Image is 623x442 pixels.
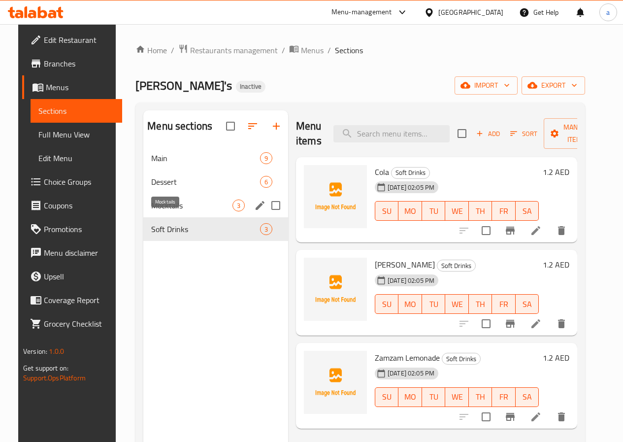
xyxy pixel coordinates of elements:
[475,128,501,139] span: Add
[135,74,232,97] span: [PERSON_NAME]'s
[23,345,47,358] span: Version:
[22,28,122,52] a: Edit Restaurant
[398,387,422,407] button: MO
[261,177,272,187] span: 6
[236,82,265,91] span: Inactive
[391,167,430,179] div: Soft Drinks
[143,194,288,217] div: Mocktails3edit
[22,194,122,217] a: Coupons
[375,350,440,365] span: Zamzam Lemonade
[530,411,542,423] a: Edit menu item
[22,170,122,194] a: Choice Groups
[22,288,122,312] a: Coverage Report
[544,118,610,149] button: Manage items
[520,204,535,218] span: SA
[476,313,496,334] span: Select to update
[44,200,114,211] span: Coupons
[38,105,114,117] span: Sections
[442,353,480,365] span: Soft Drinks
[253,198,267,213] button: edit
[233,201,244,210] span: 3
[260,223,272,235] div: items
[304,351,367,414] img: Zamzam Lemonade
[469,387,492,407] button: TH
[606,7,610,18] span: a
[264,114,288,138] button: Add section
[375,294,398,314] button: SU
[550,312,573,336] button: delete
[455,76,518,95] button: import
[508,126,540,141] button: Sort
[151,223,260,235] span: Soft Drinks
[151,200,232,211] span: Mocktails
[496,297,511,311] span: FR
[522,76,585,95] button: export
[510,128,537,139] span: Sort
[426,297,441,311] span: TU
[530,225,542,237] a: Edit menu item
[426,204,441,218] span: TU
[143,170,288,194] div: Dessert6
[398,294,422,314] button: MO
[171,44,174,56] li: /
[516,294,539,314] button: SA
[476,220,496,241] span: Select to update
[135,44,585,57] nav: breadcrumb
[530,318,542,330] a: Edit menu item
[38,152,114,164] span: Edit Menu
[135,44,167,56] a: Home
[422,201,445,221] button: TU
[236,81,265,93] div: Inactive
[44,34,114,46] span: Edit Restaurant
[543,258,569,272] h6: 1.2 AED
[44,58,114,69] span: Branches
[402,297,418,311] span: MO
[496,204,511,218] span: FR
[31,146,122,170] a: Edit Menu
[384,369,438,378] span: [DATE] 02:05 PM
[473,204,488,218] span: TH
[516,387,539,407] button: SA
[516,201,539,221] button: SA
[190,44,278,56] span: Restaurants management
[498,219,522,242] button: Branch-specific-item
[178,44,278,57] a: Restaurants management
[44,271,114,282] span: Upsell
[462,79,510,92] span: import
[492,201,515,221] button: FR
[437,260,476,272] div: Soft Drinks
[445,294,468,314] button: WE
[289,44,324,57] a: Menus
[442,353,481,365] div: Soft Drinks
[282,44,285,56] li: /
[379,204,394,218] span: SU
[445,387,468,407] button: WE
[260,152,272,164] div: items
[261,154,272,163] span: 9
[473,390,488,404] span: TH
[151,152,260,164] span: Main
[335,44,363,56] span: Sections
[472,126,504,141] span: Add item
[333,125,450,142] input: search
[498,405,522,429] button: Branch-specific-item
[520,390,535,404] span: SA
[384,276,438,285] span: [DATE] 02:05 PM
[437,260,475,272] span: Soft Drinks
[472,126,504,141] button: Add
[331,6,392,18] div: Menu-management
[44,223,114,235] span: Promotions
[398,201,422,221] button: MO
[498,312,522,336] button: Branch-specific-item
[31,99,122,123] a: Sections
[552,121,602,146] span: Manage items
[151,176,260,188] span: Dessert
[375,201,398,221] button: SU
[328,44,331,56] li: /
[384,183,438,192] span: [DATE] 02:05 PM
[23,362,68,374] span: Get support on:
[445,201,468,221] button: WE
